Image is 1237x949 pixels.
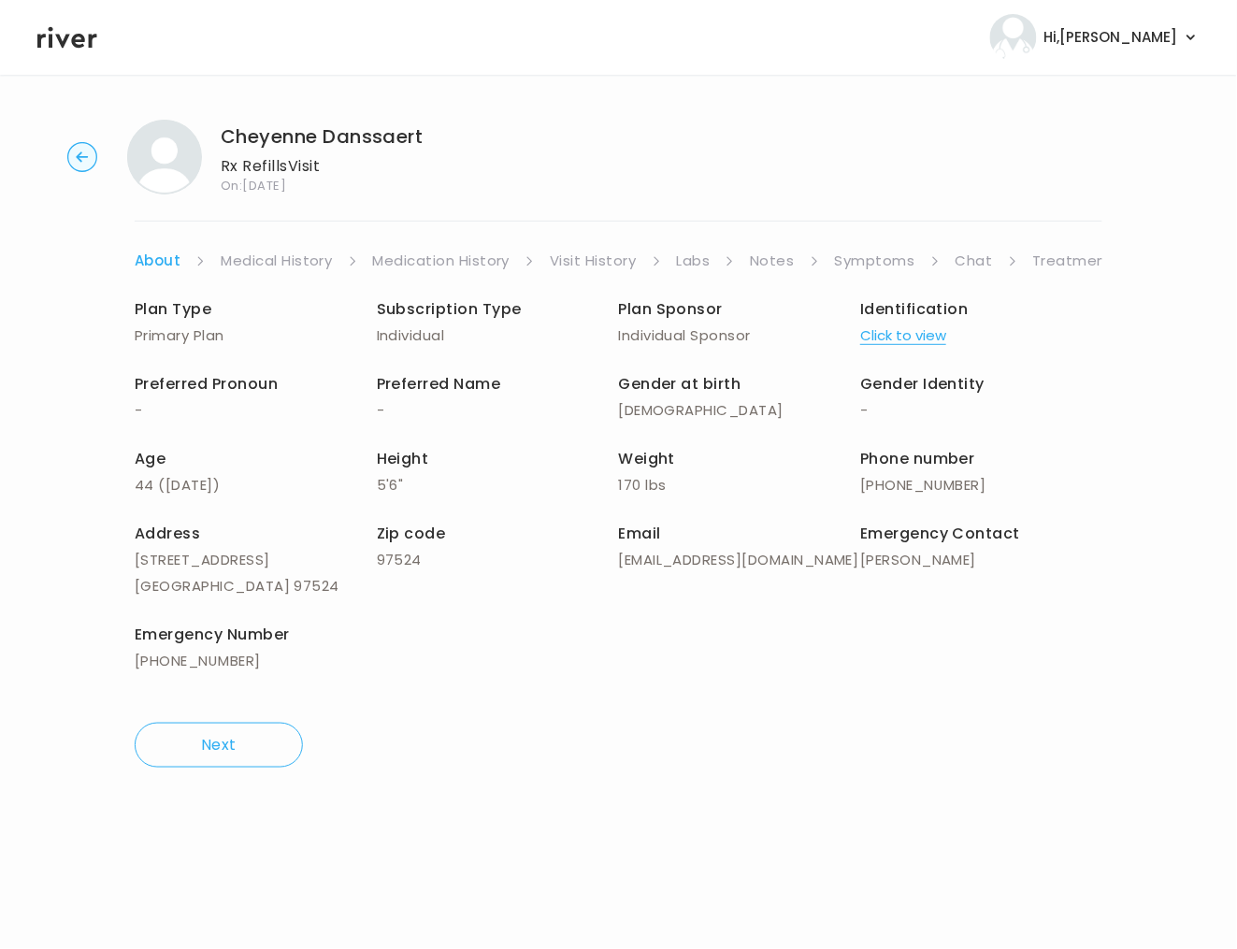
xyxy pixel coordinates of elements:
[135,323,377,349] p: Primary Plan
[619,448,676,469] span: Weight
[619,373,741,395] span: Gender at birth
[135,648,377,674] p: [PHONE_NUMBER]
[750,248,794,274] a: Notes
[377,323,619,349] p: Individual
[135,448,165,469] span: Age
[135,397,377,424] p: -
[1033,248,1149,274] a: Treatment Plan
[135,298,211,320] span: Plan Type
[135,573,377,599] p: [GEOGRAPHIC_DATA] 97524
[221,180,424,192] span: On: [DATE]
[1044,24,1178,50] span: Hi, [PERSON_NAME]
[373,248,511,274] a: Medication History
[619,323,861,349] p: Individual Sponsor
[860,448,975,469] span: Phone number
[377,523,446,544] span: Zip code
[835,248,915,274] a: Symptoms
[990,14,1037,61] img: user avatar
[377,472,619,498] p: 5'6"
[135,547,377,573] p: [STREET_ADDRESS]
[619,298,724,320] span: Plan Sponsor
[377,448,429,469] span: Height
[860,397,1102,424] p: -
[135,723,303,768] button: Next
[550,248,636,274] a: Visit History
[135,248,180,274] a: About
[221,153,424,180] p: Rx Refills Visit
[158,475,220,495] span: ( [DATE] )
[860,373,985,395] span: Gender Identity
[619,472,861,498] p: 170 lbs
[135,472,377,498] p: 44
[860,547,1102,573] p: [PERSON_NAME]
[990,14,1200,61] button: user avatarHi,[PERSON_NAME]
[860,472,1102,498] p: [PHONE_NUMBER]
[860,298,969,320] span: Identification
[135,523,200,544] span: Address
[377,547,619,573] p: 97524
[860,323,946,349] button: Click to view
[956,248,993,274] a: Chat
[619,547,861,573] p: [EMAIL_ADDRESS][DOMAIN_NAME]
[377,373,501,395] span: Preferred Name
[135,373,278,395] span: Preferred Pronoun
[619,523,661,544] span: Email
[221,123,424,150] h1: Cheyenne Danssaert
[135,624,290,645] span: Emergency Number
[377,298,522,320] span: Subscription Type
[377,397,619,424] p: -
[619,397,861,424] p: [DEMOGRAPHIC_DATA]
[221,248,332,274] a: Medical History
[677,248,711,274] a: Labs
[127,120,202,194] img: Cheyenne Danssaert
[860,523,1020,544] span: Emergency Contact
